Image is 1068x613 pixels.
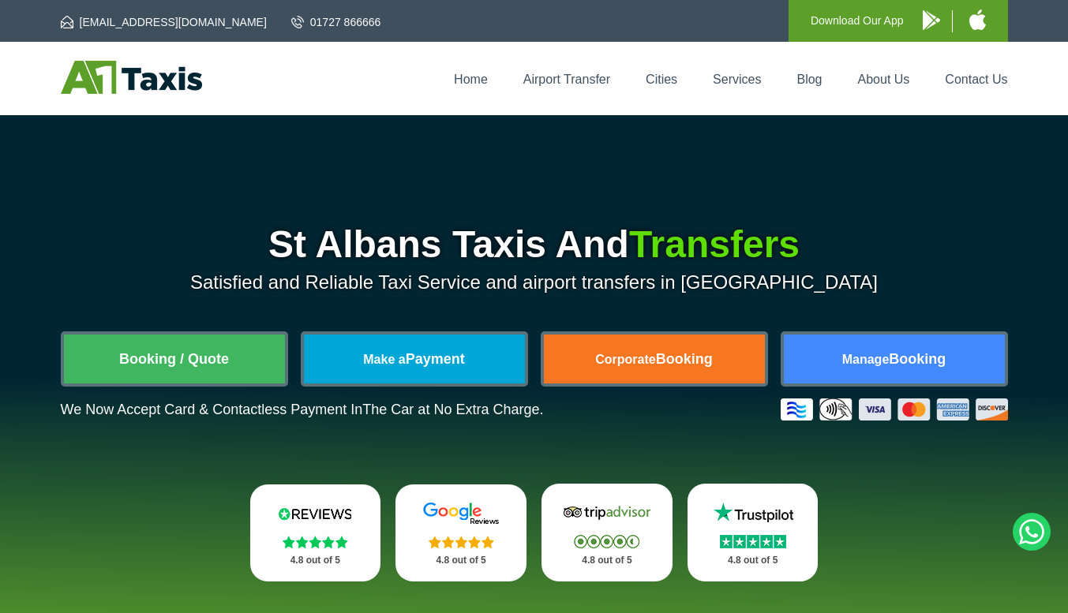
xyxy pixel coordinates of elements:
[720,535,786,548] img: Stars
[595,353,655,366] span: Corporate
[706,501,800,525] img: Trustpilot
[64,335,285,383] a: Booking / Quote
[61,61,202,94] img: A1 Taxis St Albans LTD
[811,11,904,31] p: Download Our App
[291,14,381,30] a: 01727 866666
[923,10,940,30] img: A1 Taxis Android App
[454,73,488,86] a: Home
[363,353,405,366] span: Make a
[784,335,1005,383] a: ManageBooking
[688,484,819,581] a: Trustpilot Stars 4.8 out of 5
[61,402,544,418] p: We Now Accept Card & Contactless Payment In
[541,484,673,581] a: Tripadvisor Stars 4.8 out of 5
[304,335,525,383] a: Make aPayment
[574,535,639,548] img: Stars
[969,9,986,30] img: A1 Taxis iPhone App
[559,551,655,570] p: 4.8 out of 5
[362,402,543,417] span: The Car at No Extra Charge.
[646,73,677,86] a: Cities
[268,551,364,570] p: 4.8 out of 5
[945,73,1007,86] a: Contact Us
[705,551,801,570] p: 4.8 out of 5
[544,335,765,383] a: CorporateBooking
[858,73,910,86] a: About Us
[250,484,381,581] a: Reviews.io Stars 4.8 out of 5
[629,223,800,265] span: Transfers
[796,73,822,86] a: Blog
[842,353,890,366] span: Manage
[429,536,494,548] img: Stars
[395,484,527,581] a: Google Stars 4.8 out of 5
[523,73,610,86] a: Airport Transfer
[61,226,1008,264] h1: St Albans Taxis And
[413,551,509,570] p: 4.8 out of 5
[713,73,761,86] a: Services
[61,14,267,30] a: [EMAIL_ADDRESS][DOMAIN_NAME]
[560,501,654,525] img: Tripadvisor
[283,536,348,548] img: Stars
[414,502,508,525] img: Google
[61,271,1008,293] p: Satisfied and Reliable Taxi Service and airport transfers in [GEOGRAPHIC_DATA]
[781,398,1008,421] img: Credit And Debit Cards
[268,502,362,525] img: Reviews.io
